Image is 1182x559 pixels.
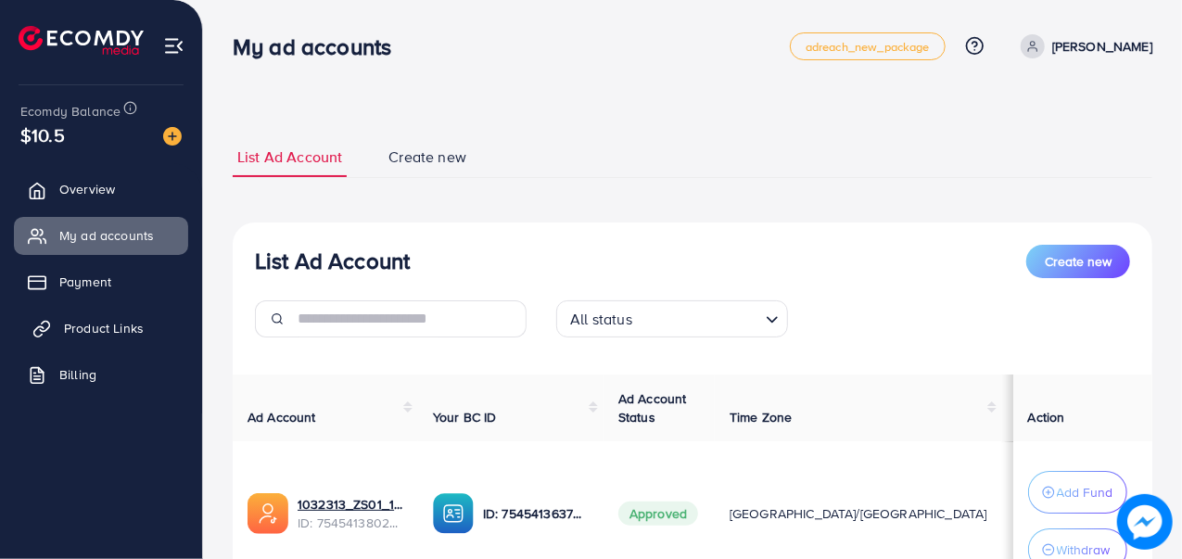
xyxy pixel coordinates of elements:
[566,306,636,333] span: All status
[1013,34,1152,58] a: [PERSON_NAME]
[433,493,474,534] img: ic-ba-acc.ded83a64.svg
[298,495,403,533] div: <span class='underline'>1032313_ZS01_1756803577036</span></br>7545413802670456849
[790,32,946,60] a: adreach_new_package
[59,365,96,384] span: Billing
[20,121,65,148] span: $10.5
[59,273,111,291] span: Payment
[1026,245,1130,278] button: Create new
[59,226,154,245] span: My ad accounts
[483,502,589,525] p: ID: 7545413637955911696
[298,514,403,532] span: ID: 7545413802670456849
[237,146,342,168] span: List Ad Account
[163,35,184,57] img: menu
[1028,408,1065,426] span: Action
[433,408,497,426] span: Your BC ID
[19,26,144,55] img: logo
[14,356,188,393] a: Billing
[618,502,698,526] span: Approved
[1045,252,1112,271] span: Create new
[298,495,403,514] a: 1032313_ZS01_1756803577036
[248,493,288,534] img: ic-ads-acc.e4c84228.svg
[730,504,987,523] span: [GEOGRAPHIC_DATA]/[GEOGRAPHIC_DATA]
[618,389,687,426] span: Ad Account Status
[1052,35,1152,57] p: [PERSON_NAME]
[1057,481,1113,503] p: Add Fund
[64,319,144,337] span: Product Links
[388,146,466,168] span: Create new
[730,408,792,426] span: Time Zone
[14,263,188,300] a: Payment
[20,102,121,121] span: Ecomdy Balance
[163,127,182,146] img: image
[806,41,930,53] span: adreach_new_package
[14,171,188,208] a: Overview
[14,217,188,254] a: My ad accounts
[556,300,788,337] div: Search for option
[1028,471,1127,514] button: Add Fund
[1121,498,1169,546] img: image
[255,248,410,274] h3: List Ad Account
[14,310,188,347] a: Product Links
[638,302,758,333] input: Search for option
[59,180,115,198] span: Overview
[233,33,406,60] h3: My ad accounts
[248,408,316,426] span: Ad Account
